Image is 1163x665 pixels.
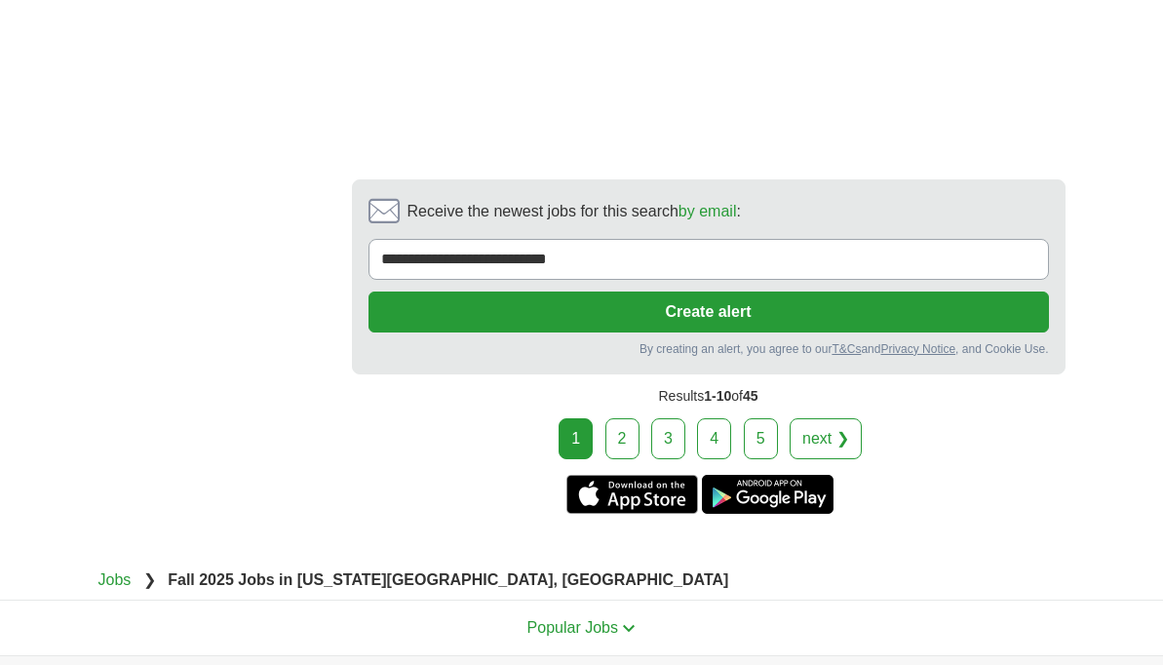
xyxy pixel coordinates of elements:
a: Jobs [98,571,132,588]
span: 1-10 [704,388,731,404]
span: Receive the newest jobs for this search : [407,200,741,223]
a: 3 [651,418,685,459]
a: T&Cs [832,342,861,356]
a: 2 [605,418,640,459]
div: 1 [559,418,593,459]
a: by email [678,203,737,219]
a: Get the Android app [702,475,833,514]
img: toggle icon [622,624,636,633]
button: Create alert [368,292,1049,332]
a: 4 [697,418,731,459]
a: Privacy Notice [880,342,955,356]
div: Results of [352,374,1066,418]
div: By creating an alert, you agree to our and , and Cookie Use. [368,340,1049,358]
a: 5 [744,418,778,459]
a: Get the iPhone app [566,475,698,514]
span: ❯ [143,571,156,588]
span: Popular Jobs [527,619,618,636]
a: next ❯ [790,418,862,459]
span: 45 [743,388,758,404]
strong: Fall 2025 Jobs in [US_STATE][GEOGRAPHIC_DATA], [GEOGRAPHIC_DATA] [168,571,728,588]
